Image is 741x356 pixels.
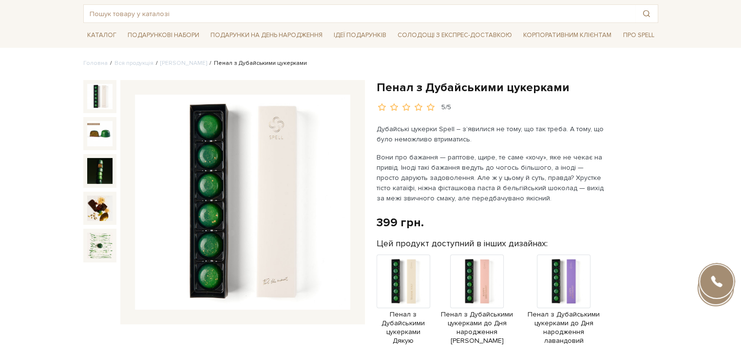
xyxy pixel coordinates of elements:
[114,59,153,67] a: Вся продукція
[87,84,113,109] img: Пенал з Дубайськими цукерками
[83,59,108,67] a: Головна
[83,28,120,43] span: Каталог
[394,27,516,43] a: Солодощі з експрес-доставкою
[524,310,604,346] span: Пенал з Дубайськими цукерками до Дня народження лавандовий
[537,255,590,308] img: Продукт
[377,152,605,203] p: Вони про бажання — раптове, щире, те саме «хочу», яке не чекає на привід. Іноді такі бажання веду...
[377,124,605,144] p: Дубайські цукерки Spell – з’явилися не тому, що так треба. А тому, що було неможливо втриматись.
[435,310,519,346] span: Пенал з Дубайськими цукерками до Дня народження [PERSON_NAME]
[207,28,326,43] span: Подарунки на День народження
[519,27,615,43] a: Корпоративним клієнтам
[207,59,307,68] li: Пенал з Дубайськими цукерками
[87,233,113,258] img: Пенал з Дубайськими цукерками
[124,28,203,43] span: Подарункові набори
[450,255,504,308] img: Продукт
[524,277,604,345] a: Пенал з Дубайськими цукерками до Дня народження лавандовий
[160,59,207,67] a: [PERSON_NAME]
[377,255,430,308] img: Продукт
[87,121,113,146] img: Пенал з Дубайськими цукерками
[135,95,350,310] img: Пенал з Дубайськими цукерками
[635,5,658,22] button: Пошук товару у каталозі
[87,158,113,183] img: Пенал з Дубайськими цукерками
[377,310,430,346] span: Пенал з Дубайськими цукерками Дякую
[619,28,658,43] span: Про Spell
[87,196,113,221] img: Пенал з Дубайськими цукерками
[377,215,424,230] div: 399 грн.
[330,28,390,43] span: Ідеї подарунків
[377,277,430,345] a: Пенал з Дубайськими цукерками Дякую
[84,5,635,22] input: Пошук товару у каталозі
[377,80,658,95] h1: Пенал з Дубайськими цукерками
[377,238,548,249] label: Цей продукт доступний в інших дизайнах:
[435,277,519,345] a: Пенал з Дубайськими цукерками до Дня народження [PERSON_NAME]
[441,103,451,112] div: 5/5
